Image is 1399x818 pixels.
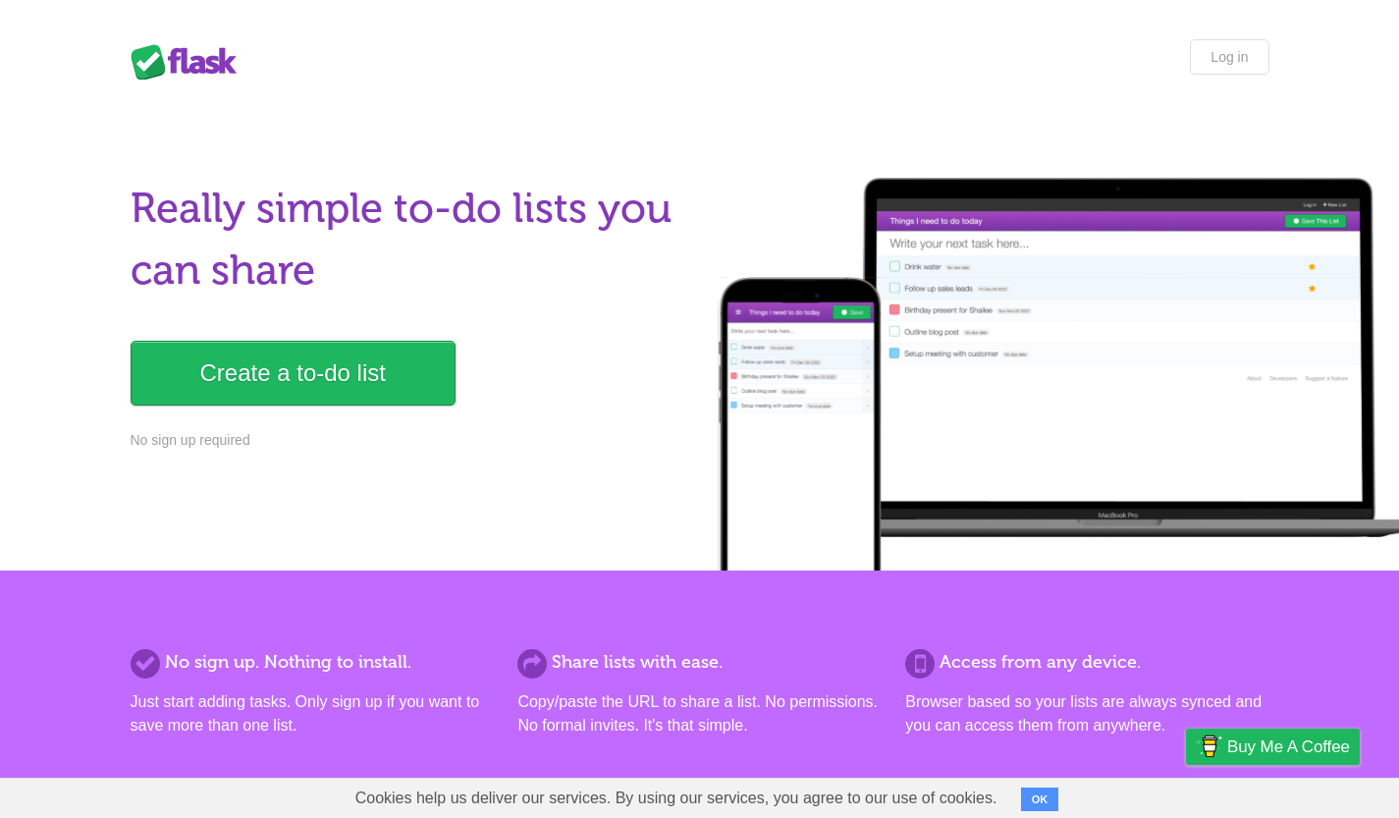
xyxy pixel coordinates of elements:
span: Buy me a coffee [1227,730,1350,764]
span: Cookies help us deliver our services. By using our services, you agree to our use of cookies. [336,779,1017,818]
h2: No sign up. Nothing to install. [131,649,494,676]
p: Browser based so your lists are always synced and you can access them from anywhere. [905,690,1268,737]
h2: Access from any device. [905,649,1268,676]
img: Buy me a coffee [1196,730,1222,763]
a: Create a to-do list [131,341,456,406]
p: Just start adding tasks. Only sign up if you want to save more than one list. [131,690,494,737]
h2: Share lists with ease. [517,649,881,676]
div: Flask Lists [131,44,248,80]
a: Log in [1190,39,1268,75]
p: No sign up required [131,430,688,451]
a: Buy me a coffee [1186,729,1360,765]
h1: Really simple to-do lists you can share [131,178,688,301]
button: OK [1021,788,1059,811]
p: Copy/paste the URL to share a list. No permissions. No formal invites. It's that simple. [517,690,881,737]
